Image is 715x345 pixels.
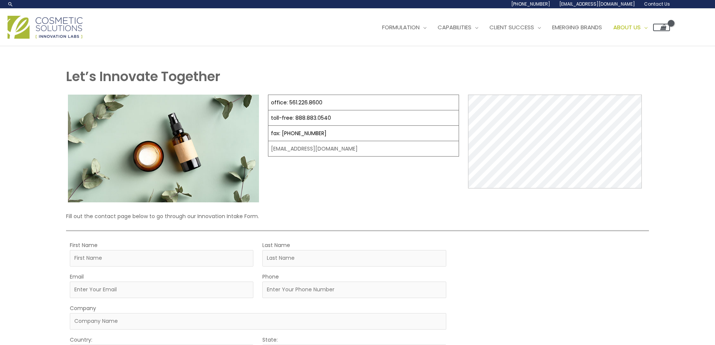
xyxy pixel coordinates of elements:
[8,1,14,7] a: Search icon link
[70,250,253,267] input: First Name
[371,16,670,39] nav: Site Navigation
[546,16,608,39] a: Emerging Brands
[613,23,641,31] span: About Us
[511,1,550,7] span: [PHONE_NUMBER]
[66,67,220,86] strong: Let’s Innovate Together
[70,335,92,345] label: Country:
[70,282,253,298] input: Enter Your Email
[489,23,534,31] span: Client Success
[271,130,327,137] a: fax: [PHONE_NUMBER]
[644,1,670,7] span: Contact Us
[66,211,649,221] p: Fill out the contact page below to go through our Innovation Intake Form.
[262,282,446,298] input: Enter Your Phone Number
[8,16,83,39] img: Cosmetic Solutions Logo
[608,16,653,39] a: About Us
[70,313,446,330] input: Company Name
[484,16,546,39] a: Client Success
[268,141,459,157] td: [EMAIL_ADDRESS][DOMAIN_NAME]
[262,272,279,282] label: Phone
[559,1,635,7] span: [EMAIL_ADDRESS][DOMAIN_NAME]
[653,24,670,31] a: View Shopping Cart, empty
[271,99,322,106] a: office: 561.226.8600
[70,240,98,250] label: First Name
[262,250,446,267] input: Last Name
[68,95,259,202] img: Contact page image for private label skincare manufacturer Cosmetic solutions shows a skin care b...
[552,23,602,31] span: Emerging Brands
[438,23,471,31] span: Capabilities
[382,23,420,31] span: Formulation
[271,114,331,122] a: toll-free: 888.883.0540
[262,240,290,250] label: Last Name
[70,272,84,282] label: Email
[432,16,484,39] a: Capabilities
[376,16,432,39] a: Formulation
[70,303,96,313] label: Company
[262,335,278,345] label: State:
